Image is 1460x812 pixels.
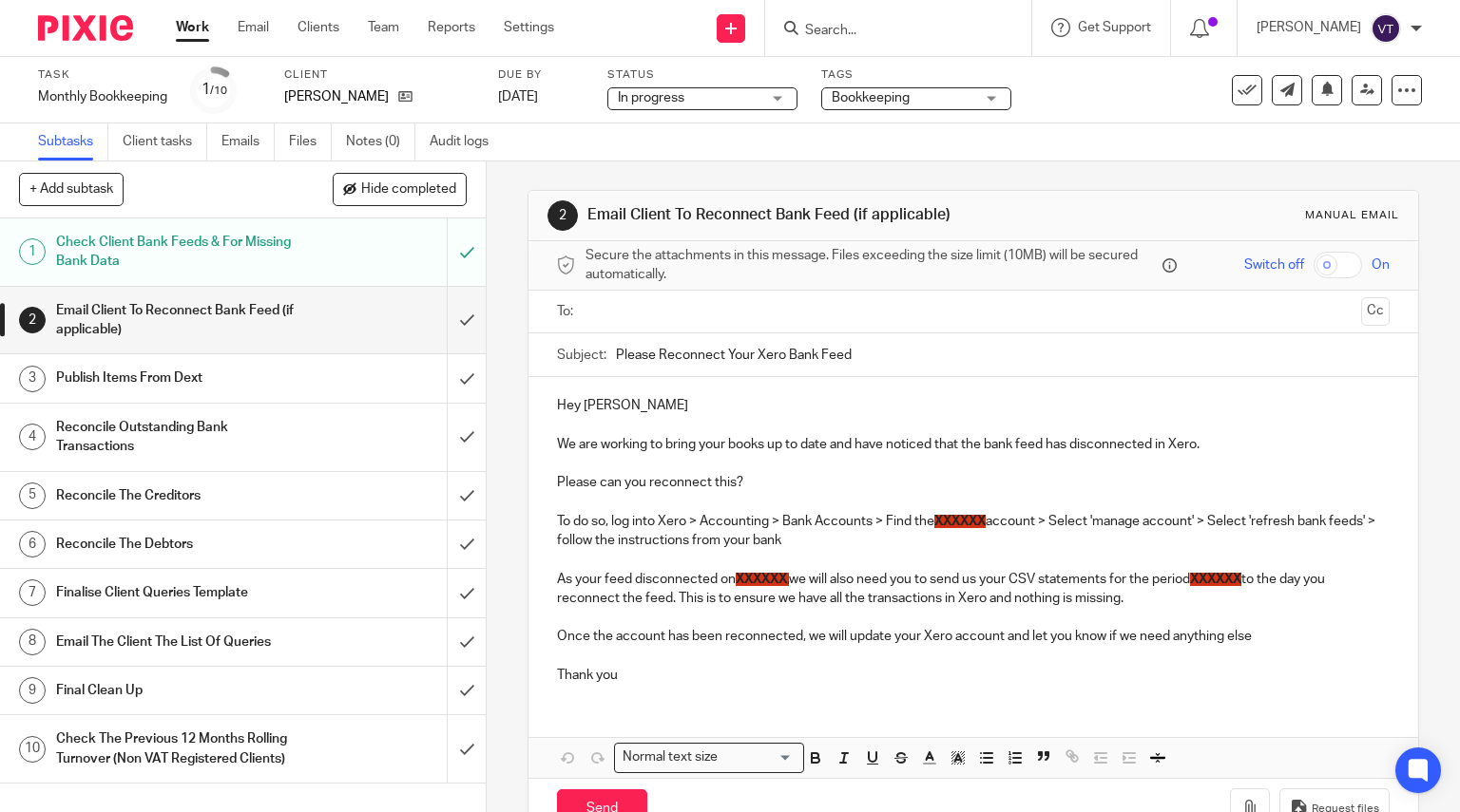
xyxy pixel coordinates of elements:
[19,238,46,265] div: 1
[557,512,1391,551] p: To do so, log into Xero > Accounting > Bank Accounts > Find the account > Select 'manage account'...
[557,570,1391,609] p: As your feed disconnected on we will also need you to send us your CSV statements for the period ...
[557,435,1391,454] p: We are working to bring your books up to date and have noticed that the bank feed has disconnecte...
[557,346,606,365] label: Subject:
[736,573,787,586] span: XXXXXX
[498,90,538,104] span: [DATE]
[284,67,474,83] label: Client
[333,173,467,205] button: Hide completed
[56,413,304,462] h1: Reconcile Outstanding Bank Transactions
[724,747,793,767] input: Search for option
[19,531,46,557] div: 6
[614,743,804,772] div: Search for option
[123,123,207,161] a: Client tasks
[547,200,578,231] div: 2
[787,573,789,586] span: ,
[430,123,503,161] a: Audit logs
[202,79,227,101] div: 1
[607,67,797,83] label: Status
[832,91,910,104] span: Bookkeeping
[210,85,227,96] small: /10
[289,123,332,161] a: Files
[19,736,46,763] div: 10
[19,173,124,205] button: + Add subtask
[56,725,304,773] h1: Check The Previous 12 Months Rolling Turnover (Non VAT Registered Clients)
[557,396,1391,415] p: Hey [PERSON_NAME]
[38,87,167,106] div: Monthly Bookkeeping
[1305,208,1399,223] div: Manual email
[803,23,974,40] input: Search
[19,629,46,655] div: 8
[821,67,1011,83] label: Tags
[498,67,584,83] label: Due by
[1078,21,1151,34] span: Get Support
[19,424,46,450] div: 4
[586,246,1159,285] span: Secure the attachments in this message. Files exceeding the size limit (10MB) will be secured aut...
[557,473,1391,492] p: Please can you reconnect this?
[19,366,46,392] div: 3
[1257,18,1361,37] p: [PERSON_NAME]
[557,627,1391,646] p: Once the account has been reconnected, we will update your Xero account and let you know if we ne...
[1371,13,1401,44] img: svg%3E
[38,15,133,41] img: Pixie
[38,67,167,83] label: Task
[284,87,389,106] p: [PERSON_NAME]
[19,307,46,333] div: 2
[619,747,722,767] span: Normal text size
[618,91,684,104] span: In progress
[298,18,339,37] a: Clients
[238,18,269,37] a: Email
[176,18,209,37] a: Work
[368,18,399,37] a: Team
[1361,297,1390,326] button: Cc
[1190,573,1241,586] span: XXXXXX
[587,205,1013,225] h1: Email Client To Reconnect Bank Feed (if applicable)
[346,123,415,161] a: Notes (0)
[56,530,304,558] h1: Reconcile The Debtors
[934,515,986,528] span: XXXXXX
[56,628,304,656] h1: Email The Client The List Of Queries
[56,482,304,510] h1: Reconcile The Creditors
[56,676,304,705] h1: Final Clean Up
[1244,255,1304,274] span: Switch off
[56,578,304,607] h1: Finalise Client Queries Template
[19,579,46,606] div: 7
[557,666,1391,685] p: Thank you
[557,302,578,321] label: To:
[38,123,108,161] a: Subtasks
[361,182,456,198] span: Hide completed
[504,18,554,37] a: Settings
[428,18,475,37] a: Reports
[56,364,304,392] h1: Publish Items From Dext
[56,228,304,276] h1: Check Client Bank Feeds & For Missing Bank Data
[19,677,46,704] div: 9
[1372,255,1390,274] span: On
[221,123,275,161] a: Emails
[19,482,46,509] div: 5
[56,296,304,345] h1: Email Client To Reconnect Bank Feed (if applicable)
